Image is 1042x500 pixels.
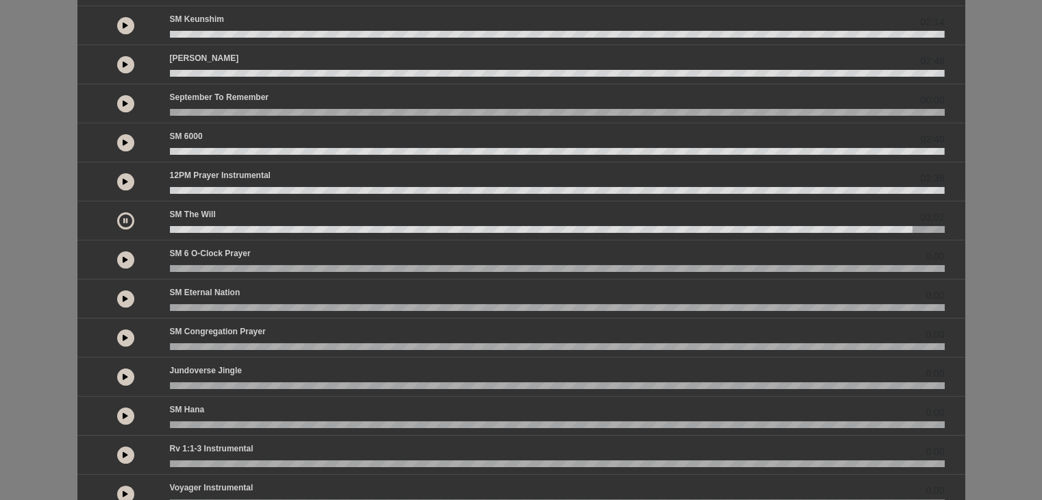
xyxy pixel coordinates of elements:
[170,364,242,377] p: Jundoverse Jingle
[170,52,239,64] p: [PERSON_NAME]
[170,169,271,182] p: 12PM Prayer Instrumental
[170,247,251,260] p: SM 6 o-clock prayer
[920,171,944,186] span: 02:38
[926,405,944,420] span: 0.00
[926,249,944,264] span: 0.00
[170,130,203,142] p: SM 6000
[920,210,944,225] span: 03:02
[926,484,944,498] span: 0.00
[170,91,269,103] p: September to Remember
[170,208,216,221] p: SM The Will
[170,13,224,25] p: SM Keunshim
[926,366,944,381] span: 0.00
[926,445,944,459] span: 0.00
[926,288,944,303] span: 0.00
[920,93,944,108] span: 00:00
[170,325,266,338] p: SM Congregation Prayer
[170,286,240,299] p: SM Eternal Nation
[920,132,944,147] span: 02:40
[170,482,253,494] p: Voyager Instrumental
[920,54,944,68] span: 02:48
[920,15,944,29] span: 02:14
[926,327,944,342] span: 0.00
[170,442,253,455] p: Rv 1:1-3 Instrumental
[170,403,205,416] p: SM Hana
